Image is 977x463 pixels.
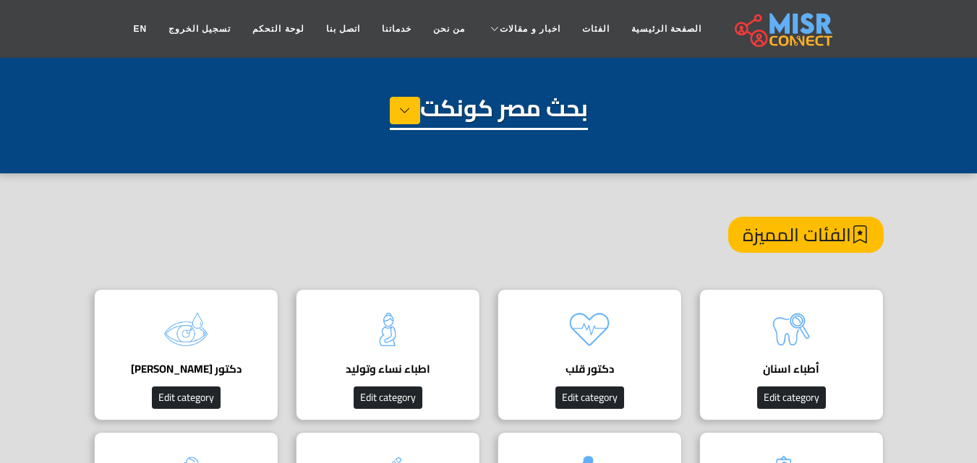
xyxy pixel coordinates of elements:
[555,386,624,409] button: Edit category
[371,15,422,43] a: خدماتنا
[489,289,691,420] a: دكتور قلب Edit category
[390,94,588,130] h1: بحث مصر كونكت
[500,22,560,35] span: اخبار و مقالات
[728,217,884,253] h4: الفئات المميزة
[359,300,417,358] img: tQBIxbFzDjHNxea4mloJ.png
[157,300,215,358] img: O3vASGqC8OE0Zbp7R2Y3.png
[422,15,476,43] a: من نحن
[762,300,820,358] img: k714wZmFaHWIHbCst04N.png
[158,15,242,43] a: تسجيل الخروج
[560,300,618,358] img: kQgAgBbLbYzX17DbAKQs.png
[318,363,458,376] h4: اطباء نساء وتوليد
[116,363,256,376] h4: دكتور [PERSON_NAME]
[620,15,712,43] a: الصفحة الرئيسية
[287,289,489,420] a: اطباء نساء وتوليد Edit category
[691,289,892,420] a: أطباء اسنان Edit category
[152,386,221,409] button: Edit category
[354,386,422,409] button: Edit category
[520,363,660,376] h4: دكتور قلب
[722,363,861,376] h4: أطباء اسنان
[242,15,315,43] a: لوحة التحكم
[757,386,826,409] button: Edit category
[571,15,620,43] a: الفئات
[315,15,371,43] a: اتصل بنا
[122,15,158,43] a: EN
[476,15,571,43] a: اخبار و مقالات
[735,11,832,47] img: main.misr_connect
[85,289,287,420] a: دكتور [PERSON_NAME] Edit category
